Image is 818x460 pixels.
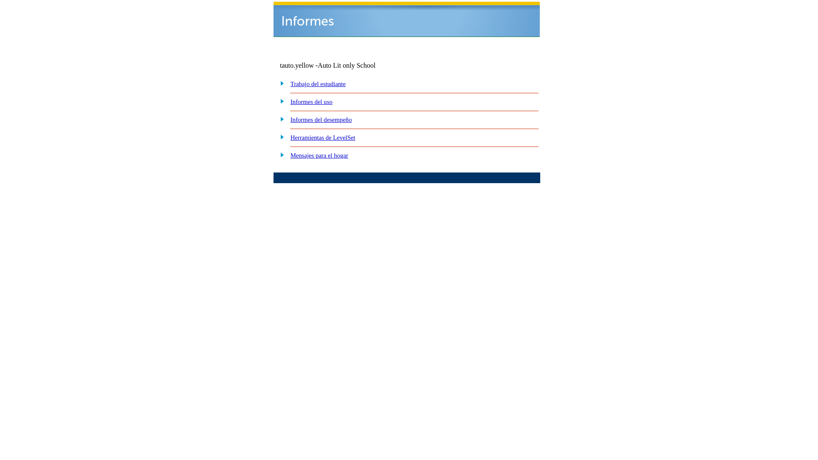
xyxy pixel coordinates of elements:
[291,152,349,159] a: Mensajes para el hogar
[291,80,346,87] a: Trabajo del estudiante
[276,79,285,87] img: plus.gif
[274,2,540,37] img: header
[318,62,376,69] nobr: Auto Lit only School
[276,115,285,123] img: plus.gif
[276,97,285,105] img: plus.gif
[291,134,355,141] a: Herramientas de LevelSet
[280,62,437,69] td: tauto.yellow -
[276,133,285,141] img: plus.gif
[276,151,285,158] img: plus.gif
[291,116,352,123] a: Informes del desempeño
[291,98,333,105] a: Informes del uso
